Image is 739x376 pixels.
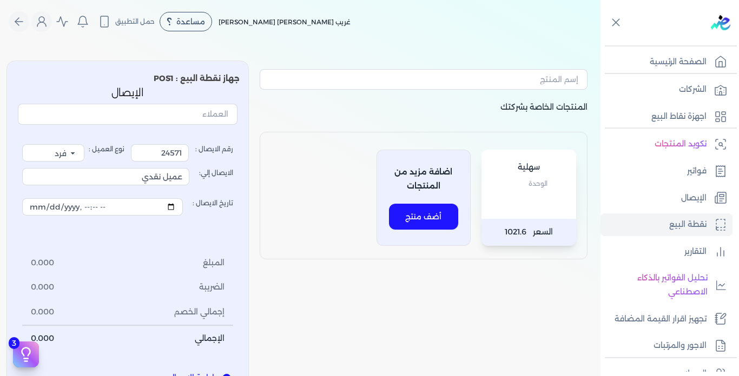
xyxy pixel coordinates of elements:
[13,341,39,367] button: 3
[529,177,547,191] span: الوحدة
[160,12,212,31] div: مساعدة
[174,306,225,318] span: إجمالي الخصم
[601,240,733,263] a: التقارير
[219,18,351,26] span: غريب [PERSON_NAME] [PERSON_NAME]
[601,267,733,303] a: تحليل الفواتير بالذكاء الاصطناعي
[601,51,733,73] a: الصفحة الرئيسية
[131,144,189,162] input: رقم الايصال :
[601,78,733,101] a: الشركات
[22,162,233,192] label: الايصال إلي:
[655,137,707,151] p: تكويد المنتجات
[31,281,54,293] span: 0.000
[260,100,588,132] p: المنتجات الخاصة بشركتك
[681,191,707,205] p: الإيصال
[651,110,707,124] p: اجهزة نقاط البيع
[18,86,237,100] p: الإيصال
[16,72,240,86] p: جهاز نقطة البيع : POS1
[601,133,733,156] a: تكويد المنتجات
[687,164,707,178] p: فواتير
[18,104,237,129] button: العملاء
[684,245,707,259] p: التقارير
[131,144,233,162] label: رقم الايصال :
[176,18,205,25] span: مساعدة
[601,213,733,236] a: نقطة البيع
[481,219,576,246] p: السعر
[492,160,565,174] p: سهلية
[601,160,733,183] a: فواتير
[389,204,458,230] button: أضف منتج
[260,69,588,90] input: إسم المنتج
[22,144,124,162] label: نوع العميل :
[601,334,733,357] a: الاجور والمرتبات
[606,271,708,299] p: تحليل الفواتير بالذكاء الاصطناعي
[95,12,157,31] button: حمل التطبيق
[195,333,225,345] span: الإجمالي
[669,218,707,232] p: نقطة البيع
[601,187,733,210] a: الإيصال
[381,165,466,193] p: اضافة مزيد من المنتجات
[650,55,707,69] p: الصفحة الرئيسية
[31,257,54,269] span: 0.000
[505,225,526,239] span: 1021.6
[18,104,237,124] input: العملاء
[615,312,707,326] p: تجهيز اقرار القيمة المضافة
[22,144,84,162] select: نوع العميل :
[115,17,155,26] span: حمل التطبيق
[679,83,707,97] p: الشركات
[199,281,225,293] span: الضريبة
[22,198,183,216] input: تاريخ الايصال :
[31,333,54,345] span: 0.000
[260,69,588,94] button: إسم المنتج
[22,192,233,222] label: تاريخ الايصال :
[601,105,733,128] a: اجهزة نقاط البيع
[711,15,730,30] img: logo
[601,308,733,331] a: تجهيز اقرار القيمة المضافة
[31,306,54,318] span: 0.000
[9,337,19,349] span: 3
[203,257,225,269] span: المبلغ
[654,339,707,353] p: الاجور والمرتبات
[22,168,189,185] input: الايصال إلي:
